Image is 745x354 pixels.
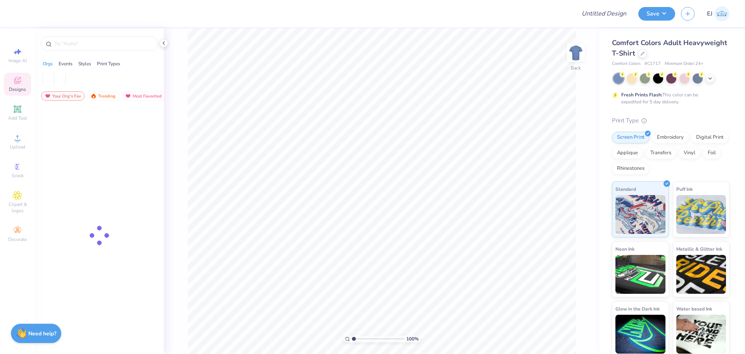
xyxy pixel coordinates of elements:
[707,6,729,21] a: EJ
[8,236,27,242] span: Decorate
[59,60,73,67] div: Events
[615,245,634,253] span: Neon Ink
[645,147,676,159] div: Transfers
[90,93,97,99] img: trending.gif
[612,147,643,159] div: Applique
[612,132,650,143] div: Screen Print
[676,305,712,313] span: Water based Ink
[691,132,729,143] div: Digital Print
[571,65,581,71] div: Back
[9,58,27,64] span: Image AI
[615,195,665,234] img: Standard
[43,60,53,67] div: Orgs
[41,91,85,101] div: Your Org's Fav
[28,330,56,337] strong: Need help?
[406,335,419,342] span: 100 %
[665,61,703,67] span: Minimum Order: 24 +
[676,185,693,193] span: Puff Ink
[676,315,726,354] img: Water based Ink
[121,91,165,101] div: Most Favorited
[4,201,31,214] span: Clipart & logos
[676,245,722,253] span: Metallic & Glitter Ink
[615,305,660,313] span: Glow in the Dark Ink
[707,9,712,18] span: EJ
[45,93,51,99] img: most_fav.gif
[54,40,153,47] input: Try "Alpha"
[12,173,24,179] span: Greek
[676,195,726,234] img: Puff Ink
[703,147,721,159] div: Foil
[87,91,119,101] div: Trending
[645,61,661,67] span: # C1717
[568,45,584,61] img: Back
[125,93,131,99] img: most_fav.gif
[575,6,632,21] input: Untitled Design
[615,315,665,354] img: Glow in the Dark Ink
[615,255,665,294] img: Neon Ink
[612,61,641,67] span: Comfort Colors
[9,86,26,92] span: Designs
[78,60,91,67] div: Styles
[679,147,700,159] div: Vinyl
[638,7,675,21] button: Save
[8,115,27,121] span: Add Text
[612,116,729,125] div: Print Type
[621,92,662,98] strong: Fresh Prints Flash:
[612,38,727,58] span: Comfort Colors Adult Heavyweight T-Shirt
[714,6,729,21] img: Elliah Jace Mercado
[652,132,689,143] div: Embroidery
[621,91,717,105] div: This color can be expedited for 5 day delivery.
[97,60,120,67] div: Print Types
[612,163,650,174] div: Rhinestones
[10,144,25,150] span: Upload
[676,255,726,294] img: Metallic & Glitter Ink
[615,185,636,193] span: Standard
